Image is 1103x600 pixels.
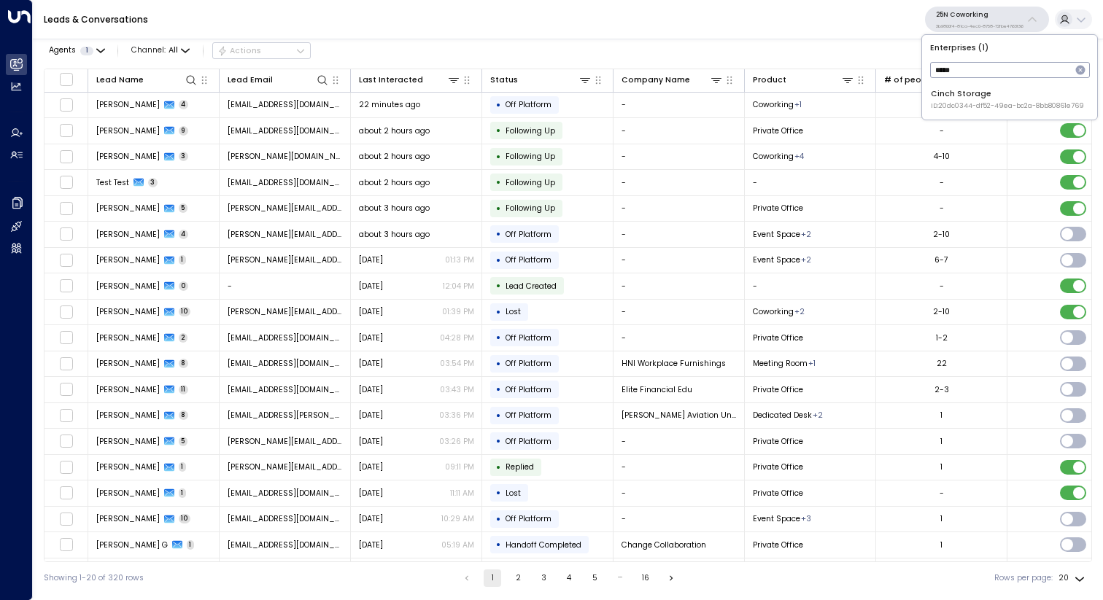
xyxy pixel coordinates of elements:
[934,384,949,395] div: 2-3
[614,93,745,118] td: -
[506,203,555,214] span: Following Up
[586,569,603,587] button: Go to page 5
[228,99,343,110] span: adesh1106@gmail.com
[169,46,178,55] span: All
[496,96,501,114] div: •
[96,436,160,447] span: Russ Sher
[179,230,189,239] span: 4
[228,229,343,240] span: ryan.telford@cencora.com
[506,229,551,240] span: Off Platform
[622,539,706,550] span: Change Collaboration
[220,273,351,299] td: -
[148,178,158,187] span: 3
[496,328,501,347] div: •
[179,488,187,498] span: 1
[496,510,501,529] div: •
[179,514,191,523] span: 10
[940,281,944,292] div: -
[359,410,383,421] span: Sep 22, 2025
[506,99,551,110] span: Off Platform
[506,306,521,317] span: Lost
[359,436,383,447] span: Sep 22, 2025
[496,276,501,295] div: •
[484,569,501,587] button: page 1
[753,306,794,317] span: Coworking
[96,99,160,110] span: Adesh Pansuriya
[96,410,160,421] span: Chase Moyer
[940,488,944,499] div: -
[614,118,745,144] td: -
[96,203,160,214] span: Kate Bilous
[59,512,73,526] span: Toggle select row
[441,539,474,550] p: 05:19 AM
[496,380,501,399] div: •
[506,254,551,265] span: Off Platform
[96,229,160,240] span: Ryan Telford
[359,281,383,292] span: Sep 26, 2025
[753,203,803,214] span: Private Office
[753,229,800,240] span: Event Space
[359,177,430,188] span: about 2 hours ago
[179,126,189,136] span: 9
[490,74,518,87] div: Status
[228,513,343,524] span: sledder16@outlook.com
[506,358,551,369] span: Off Platform
[614,196,745,222] td: -
[44,13,148,26] a: Leads & Conversations
[801,229,811,240] div: Meeting Room,Meeting Room / Event Space
[59,486,73,500] span: Toggle select row
[753,254,800,265] span: Event Space
[622,73,724,87] div: Company Name
[457,569,681,587] nav: pagination navigation
[440,384,474,395] p: 03:43 PM
[926,39,1093,56] p: Enterprises ( 1 )
[614,300,745,325] td: -
[936,10,1023,19] p: 25N Coworking
[127,43,194,58] button: Channel:All
[59,201,73,215] span: Toggle select row
[228,410,343,421] span: chase.moyer@causeyaviationunmanned.com
[96,151,160,162] span: Allison Fox
[228,332,343,343] span: mbruce@mainstayins.com
[359,488,383,499] span: Sep 22, 2025
[931,101,1084,112] span: ID: 20dc0344-df52-49ea-bc2a-8bb80861e769
[753,488,803,499] span: Private Office
[753,151,794,162] span: Coworking
[753,358,808,369] span: Meeting Room
[359,151,430,162] span: about 2 hours ago
[440,332,474,343] p: 04:28 PM
[59,331,73,345] span: Toggle select row
[940,436,943,447] div: 1
[59,149,73,163] span: Toggle select row
[813,410,823,421] div: Meeting Room,Private Office
[801,513,811,524] div: Meeting Room,Meeting Room / Event Space,Private Office
[622,384,692,395] span: Elite Financial Edu
[59,98,73,112] span: Toggle select row
[936,23,1023,29] p: 3b9800f4-81ca-4ec0-8758-72fbe4763f36
[96,306,160,317] span: Jurijs Girtakovskis
[228,254,343,265] span: sean.t.grim@medtronic.com
[560,569,578,587] button: Go to page 4
[622,74,690,87] div: Company Name
[359,513,383,524] span: Sep 22, 2025
[228,384,343,395] span: ed@elitefinancialedu.com
[44,43,109,58] button: Agents1
[96,177,129,188] span: Test Test
[59,305,73,319] span: Toggle select row
[96,358,160,369] span: Leslie Eichelberger
[228,488,343,499] span: alexmora554@gmail.com
[179,410,189,420] span: 8
[212,42,311,60] div: Button group with a nested menu
[614,455,745,480] td: -
[496,199,501,218] div: •
[217,46,262,56] div: Actions
[496,173,501,192] div: •
[614,273,745,299] td: -
[933,229,950,240] div: 2-10
[359,332,383,343] span: Sep 23, 2025
[801,254,811,265] div: Meeting Room,Meeting Room / Event Space
[940,410,943,421] div: 1
[622,410,737,421] span: Causey Aviation Unmanned
[506,461,534,472] span: Replied
[228,177,343,188] span: rdillon@gmail.com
